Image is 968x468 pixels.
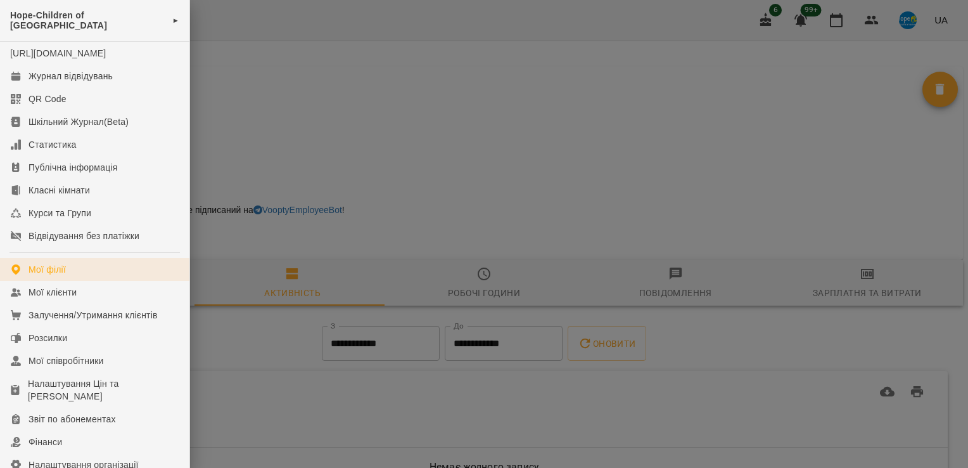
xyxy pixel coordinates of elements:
[29,138,77,151] div: Статистика
[29,309,158,322] div: Залучення/Утримання клієнтів
[29,413,116,426] div: Звіт по абонементах
[29,332,67,344] div: Розсилки
[172,15,179,25] span: ►
[10,10,166,31] span: Hope-Children of [GEOGRAPHIC_DATA]
[10,48,106,58] a: [URL][DOMAIN_NAME]
[29,436,62,448] div: Фінанси
[29,230,139,242] div: Відвідування без платіжки
[29,286,77,299] div: Мої клієнти
[29,184,90,197] div: Класні кімнати
[29,354,104,367] div: Мої співробітники
[29,70,113,82] div: Журнал відвідувань
[29,161,117,174] div: Публічна інформація
[29,263,66,276] div: Мої філії
[28,377,179,403] div: Налаштування Цін та [PERSON_NAME]
[29,115,129,128] div: Шкільний Журнал(Beta)
[29,207,91,219] div: Курси та Групи
[29,93,67,105] div: QR Code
